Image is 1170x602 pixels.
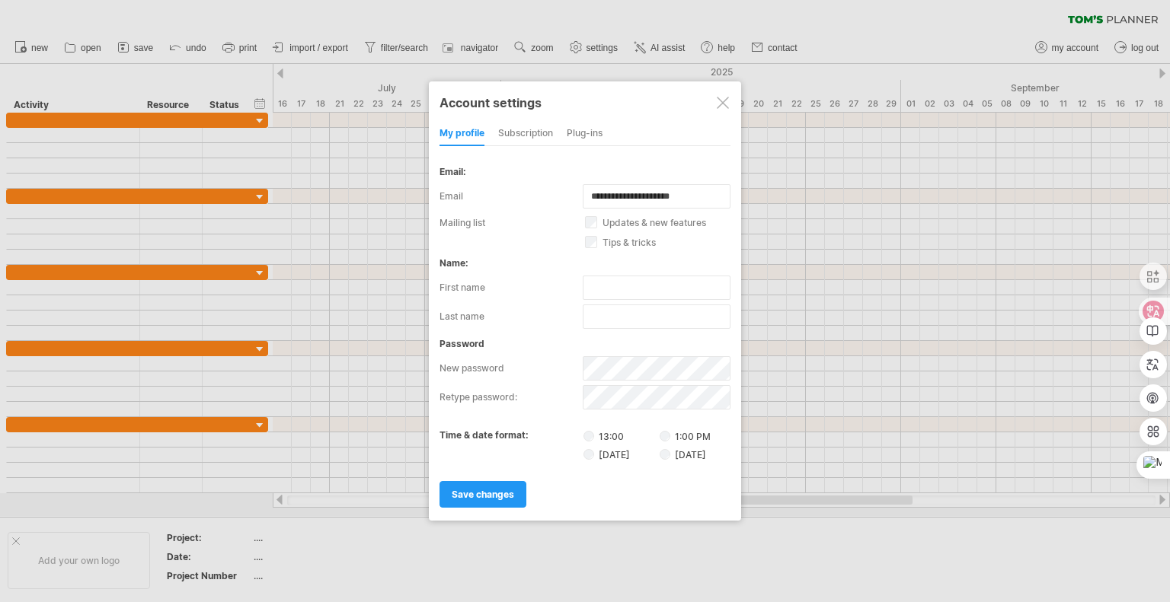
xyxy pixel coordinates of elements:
[583,449,594,460] input: [DATE]
[585,237,748,248] label: tips & tricks
[440,257,730,269] div: name:
[440,338,730,349] div: password
[660,431,711,442] label: 1:00 PM
[585,217,748,228] label: updates & new features
[440,304,583,329] label: last name
[440,122,484,146] div: my profile
[660,449,706,460] label: [DATE]
[583,429,657,442] label: 13:00
[440,385,583,409] label: retype password:
[440,88,730,116] div: Account settings
[440,184,583,209] label: email
[440,276,583,300] label: first name
[440,356,583,381] label: new password
[567,122,603,146] div: Plug-ins
[440,481,526,508] a: save changes
[660,431,670,441] input: 1:00 PM
[440,217,585,228] label: mailing list
[583,431,594,441] input: 13:00
[498,122,553,146] div: subscription
[440,166,730,177] div: email:
[440,429,529,441] label: time & date format:
[452,489,514,500] span: save changes
[660,449,670,460] input: [DATE]
[583,448,657,460] label: [DATE]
